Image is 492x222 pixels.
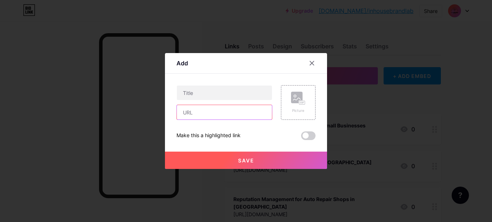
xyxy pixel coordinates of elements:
span: Save [238,157,254,164]
input: URL [177,105,272,119]
div: Picture [291,108,305,113]
input: Title [177,86,272,100]
div: Add [176,59,188,68]
button: Save [165,152,327,169]
div: Make this a highlighted link [176,131,241,140]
